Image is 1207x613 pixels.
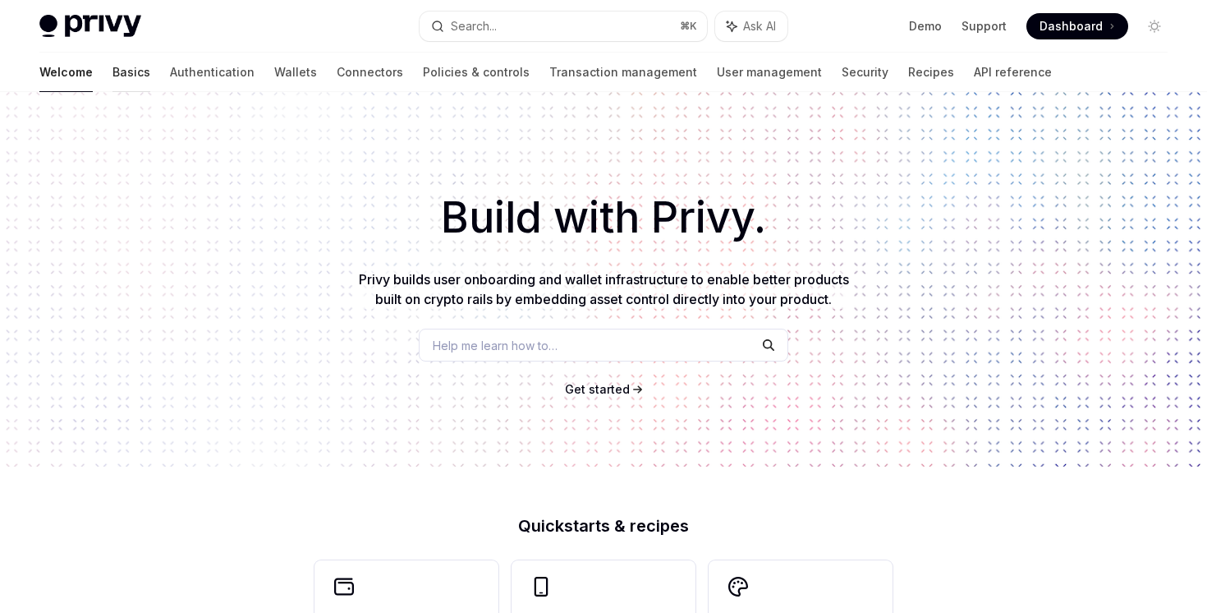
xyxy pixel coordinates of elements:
a: Authentication [170,53,255,92]
a: Connectors [337,53,403,92]
a: Recipes [908,53,954,92]
h1: Build with Privy. [26,186,1181,250]
a: Welcome [39,53,93,92]
button: Toggle dark mode [1141,13,1168,39]
a: Get started [565,381,630,398]
span: ⌘ K [680,20,697,33]
span: Get started [565,382,630,396]
a: Wallets [274,53,317,92]
div: Search... [451,16,497,36]
a: Support [961,18,1007,35]
a: Policies & controls [423,53,530,92]
img: light logo [39,15,141,38]
span: Dashboard [1039,18,1103,35]
a: Demo [909,18,942,35]
span: Help me learn how to… [433,337,558,354]
span: Privy builds user onboarding and wallet infrastructure to enable better products built on crypto ... [359,271,849,307]
a: Dashboard [1026,13,1128,39]
a: Transaction management [549,53,697,92]
button: Search...⌘K [420,12,706,41]
a: API reference [974,53,1052,92]
span: Ask AI [743,18,776,35]
a: User management [717,53,822,92]
h2: Quickstarts & recipes [314,518,893,534]
button: Ask AI [715,12,787,41]
a: Basics [112,53,150,92]
a: Security [842,53,888,92]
